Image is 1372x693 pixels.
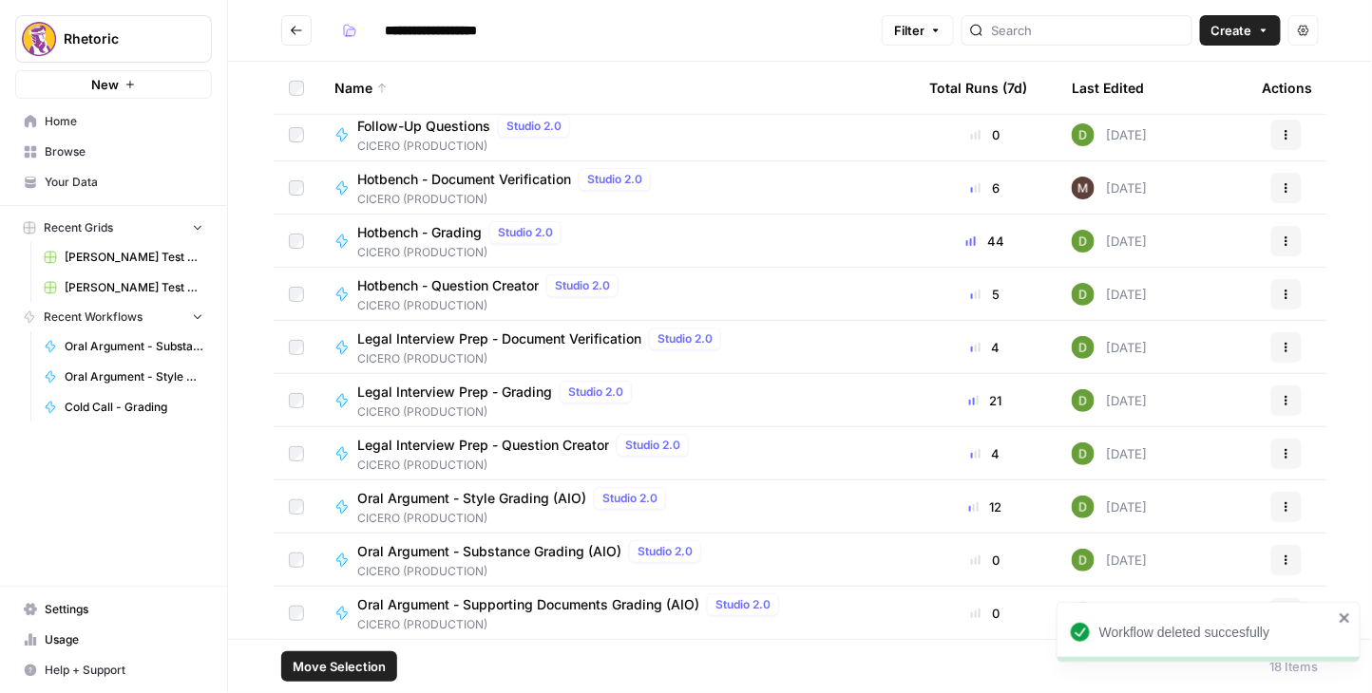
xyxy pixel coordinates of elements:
[929,178,1041,197] div: 6
[334,434,899,474] a: Legal Interview Prep - Question CreatorStudio 2.0CICERO (PRODUCTION)
[1072,549,1147,571] div: [DATE]
[44,309,143,326] span: Recent Workflows
[568,384,623,401] span: Studio 2.0
[35,392,212,422] a: Cold Call - Grading
[929,285,1041,304] div: 5
[1262,62,1312,114] div: Actions
[1072,230,1095,253] img: 9imwbg9onax47rbj8p24uegffqjq
[65,368,203,385] span: Oral Argument - Style Grading (AIO)
[1200,15,1281,46] button: Create
[929,125,1041,144] div: 0
[929,338,1041,357] div: 4
[22,22,56,56] img: Rhetoric Logo
[357,542,621,561] span: Oral Argument - Substance Grading (AIO)
[625,437,680,454] span: Studio 2.0
[638,543,693,560] span: Studio 2.0
[15,655,212,685] button: Help + Support
[281,15,312,46] button: Go back
[882,15,954,46] button: Filter
[15,167,212,197] a: Your Data
[15,625,212,655] a: Usage
[91,75,119,94] span: New
[1072,123,1147,146] div: [DATE]
[15,137,212,167] a: Browse
[1211,21,1252,40] span: Create
[657,330,713,347] span: Studio 2.0
[357,297,626,314] span: CICERO (PRODUCTION)
[929,604,1041,623] div: 0
[1072,62,1144,114] div: Last Edited
[15,70,212,99] button: New
[715,596,771,613] span: Studio 2.0
[1072,336,1147,359] div: [DATE]
[357,563,709,580] span: CICERO (PRODUCTION)
[15,303,212,331] button: Recent Workflows
[357,191,658,208] span: CICERO (PRODUCTION)
[281,651,397,682] button: Move Selection
[357,223,482,242] span: Hotbench - Grading
[1072,549,1095,571] img: 9imwbg9onax47rbj8p24uegffqjq
[1072,389,1095,412] img: 9imwbg9onax47rbj8p24uegffqjq
[1099,623,1333,642] div: Workflow deleted succesfully
[334,62,899,114] div: Name
[35,272,212,303] a: [PERSON_NAME] Test Workflow - SERP Overview Grid
[506,118,562,135] span: Studio 2.0
[1072,283,1095,306] img: 9imwbg9onax47rbj8p24uegffqjq
[1072,389,1147,412] div: [DATE]
[1270,657,1319,676] div: 18 Items
[334,381,899,421] a: Legal Interview Prep - GradingStudio 2.0CICERO (PRODUCTION)
[1072,283,1147,306] div: [DATE]
[65,338,203,355] span: Oral Argument - Substance Grading (AIO)
[357,595,699,614] span: Oral Argument - Supporting Documents Grading (AIO)
[45,631,203,648] span: Usage
[357,138,578,155] span: CICERO (PRODUCTION)
[45,143,203,160] span: Browse
[334,328,899,367] a: Legal Interview Prep - Document VerificationStudio 2.0CICERO (PRODUCTION)
[357,383,552,402] span: Legal Interview Prep - Grading
[587,171,642,188] span: Studio 2.0
[64,29,179,48] span: Rhetoric
[65,249,203,266] span: [PERSON_NAME] Test Workflow - Copilot Example Grid
[357,329,641,348] span: Legal Interview Prep - Document Verification
[894,21,924,40] span: Filter
[357,276,539,295] span: Hotbench - Question Creator
[334,221,899,261] a: Hotbench - GradingStudio 2.0CICERO (PRODUCTION)
[65,399,203,416] span: Cold Call - Grading
[498,224,553,241] span: Studio 2.0
[334,540,899,580] a: Oral Argument - Substance Grading (AIO)Studio 2.0CICERO (PRODUCTION)
[1072,496,1095,518] img: 9imwbg9onax47rbj8p24uegffqjq
[334,168,899,208] a: Hotbench - Document VerificationStudio 2.0CICERO (PRODUCTION)
[357,244,569,261] span: CICERO (PRODUCTION)
[15,15,212,63] button: Workspace: Rhetoric
[1072,496,1147,518] div: [DATE]
[15,106,212,137] a: Home
[45,113,203,130] span: Home
[334,115,899,155] a: Follow-Up QuestionsStudio 2.0CICERO (PRODUCTION)
[293,657,386,676] span: Move Selection
[1072,123,1095,146] img: 9imwbg9onax47rbj8p24uegffqjq
[65,279,203,296] span: [PERSON_NAME] Test Workflow - SERP Overview Grid
[357,489,586,508] span: Oral Argument - Style Grading (AIO)
[35,331,212,362] a: Oral Argument - Substance Grading (AIO)
[555,277,610,294] span: Studio 2.0
[1072,177,1095,199] img: 7m96hgkn2ytuyzsdcp6mfpkrnuzx
[929,497,1041,516] div: 12
[357,436,609,455] span: Legal Interview Prep - Question Creator
[45,601,203,618] span: Settings
[357,403,639,421] span: CICERO (PRODUCTION)
[15,594,212,625] a: Settings
[602,490,657,507] span: Studio 2.0
[44,219,113,236] span: Recent Grids
[334,593,899,633] a: Oral Argument - Supporting Documents Grading (AIO)Studio 2.0CICERO (PRODUCTION)
[45,174,203,191] span: Your Data
[357,616,787,633] span: CICERO (PRODUCTION)
[1072,336,1095,359] img: 9imwbg9onax47rbj8p24uegffqjq
[1072,230,1147,253] div: [DATE]
[35,242,212,272] a: [PERSON_NAME] Test Workflow - Copilot Example Grid
[45,662,203,679] span: Help + Support
[929,62,1027,114] div: Total Runs (7d)
[357,457,696,474] span: CICERO (PRODUCTION)
[929,232,1041,251] div: 44
[357,350,729,367] span: CICERO (PRODUCTION)
[334,274,899,314] a: Hotbench - Question CreatorStudio 2.0CICERO (PRODUCTION)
